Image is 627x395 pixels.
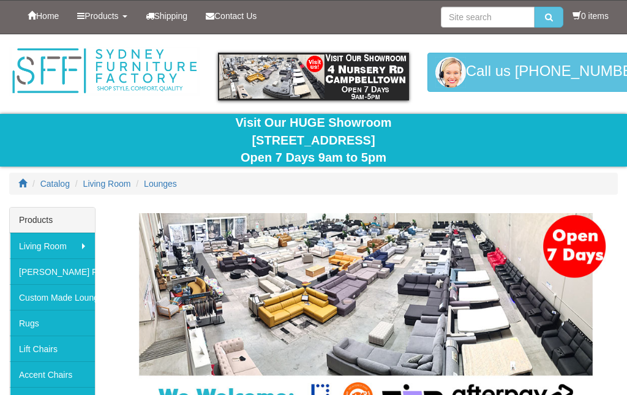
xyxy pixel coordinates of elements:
[10,336,95,361] a: Lift Chairs
[10,361,95,387] a: Accent Chairs
[68,1,136,31] a: Products
[10,208,95,233] div: Products
[40,179,70,189] a: Catalog
[84,11,118,21] span: Products
[10,233,95,258] a: Living Room
[197,1,266,31] a: Contact Us
[144,179,177,189] a: Lounges
[154,11,188,21] span: Shipping
[10,310,95,336] a: Rugs
[137,1,197,31] a: Shipping
[83,179,131,189] a: Living Room
[9,114,618,167] div: Visit Our HUGE Showroom [STREET_ADDRESS] Open 7 Days 9am to 5pm
[573,10,609,22] li: 0 items
[9,47,200,96] img: Sydney Furniture Factory
[218,53,408,100] img: showroom.gif
[18,1,68,31] a: Home
[441,7,535,28] input: Site search
[214,11,257,21] span: Contact Us
[10,284,95,310] a: Custom Made Lounges
[36,11,59,21] span: Home
[10,258,95,284] a: [PERSON_NAME] Furniture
